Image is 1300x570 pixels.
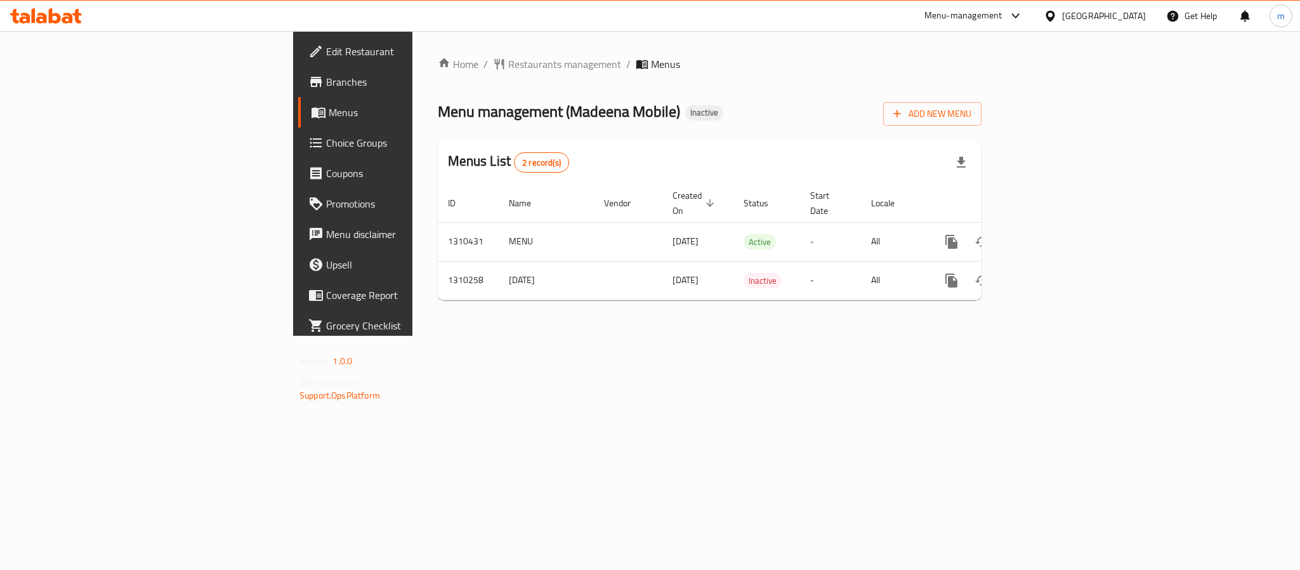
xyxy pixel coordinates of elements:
button: Add New Menu [883,102,982,126]
span: [DATE] [673,272,699,288]
span: Created On [673,188,718,218]
a: Menus [298,97,510,128]
span: Menus [329,105,500,120]
li: / [626,56,631,72]
a: Coupons [298,158,510,189]
span: Grocery Checklist [326,318,500,333]
span: Menus [651,56,680,72]
button: more [936,265,967,296]
span: Restaurants management [508,56,621,72]
span: Coverage Report [326,288,500,303]
table: enhanced table [438,184,1068,300]
td: - [800,261,861,300]
a: Edit Restaurant [298,36,510,67]
span: Menu management ( Madeena Mobile ) [438,97,680,126]
span: Start Date [810,188,846,218]
a: Grocery Checklist [298,310,510,341]
span: Inactive [744,274,782,288]
span: Upsell [326,257,500,272]
h2: Menus List [448,152,569,173]
span: Coupons [326,166,500,181]
span: 1.0.0 [332,353,352,369]
a: Upsell [298,249,510,280]
button: more [936,227,967,257]
span: Version: [299,353,331,369]
span: Branches [326,74,500,89]
span: Add New Menu [893,106,971,122]
a: Coverage Report [298,280,510,310]
a: Promotions [298,189,510,219]
a: Support.OpsPlatform [299,387,380,404]
div: [GEOGRAPHIC_DATA] [1062,9,1146,23]
span: Promotions [326,196,500,211]
span: Edit Restaurant [326,44,500,59]
span: Menu disclaimer [326,227,500,242]
span: m [1277,9,1285,23]
a: Choice Groups [298,128,510,158]
span: Name [509,196,548,211]
div: Export file [946,147,976,178]
span: Inactive [685,107,723,118]
span: Locale [871,196,911,211]
nav: breadcrumb [438,56,982,72]
span: 2 record(s) [515,157,568,169]
div: Menu-management [924,8,1002,23]
span: Choice Groups [326,135,500,150]
span: Vendor [604,196,647,211]
div: Active [744,234,776,249]
a: Restaurants management [493,56,621,72]
td: - [800,222,861,261]
td: MENU [499,222,594,261]
button: Change Status [967,265,997,296]
a: Menu disclaimer [298,219,510,249]
span: ID [448,196,472,211]
a: Branches [298,67,510,97]
td: All [861,261,926,300]
div: Inactive [685,105,723,121]
span: Get support on: [299,374,358,391]
button: Change Status [967,227,997,257]
span: Active [744,235,776,249]
span: Status [744,196,785,211]
div: Total records count [514,152,569,173]
td: All [861,222,926,261]
th: Actions [926,184,1068,223]
span: [DATE] [673,233,699,249]
td: [DATE] [499,261,594,300]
